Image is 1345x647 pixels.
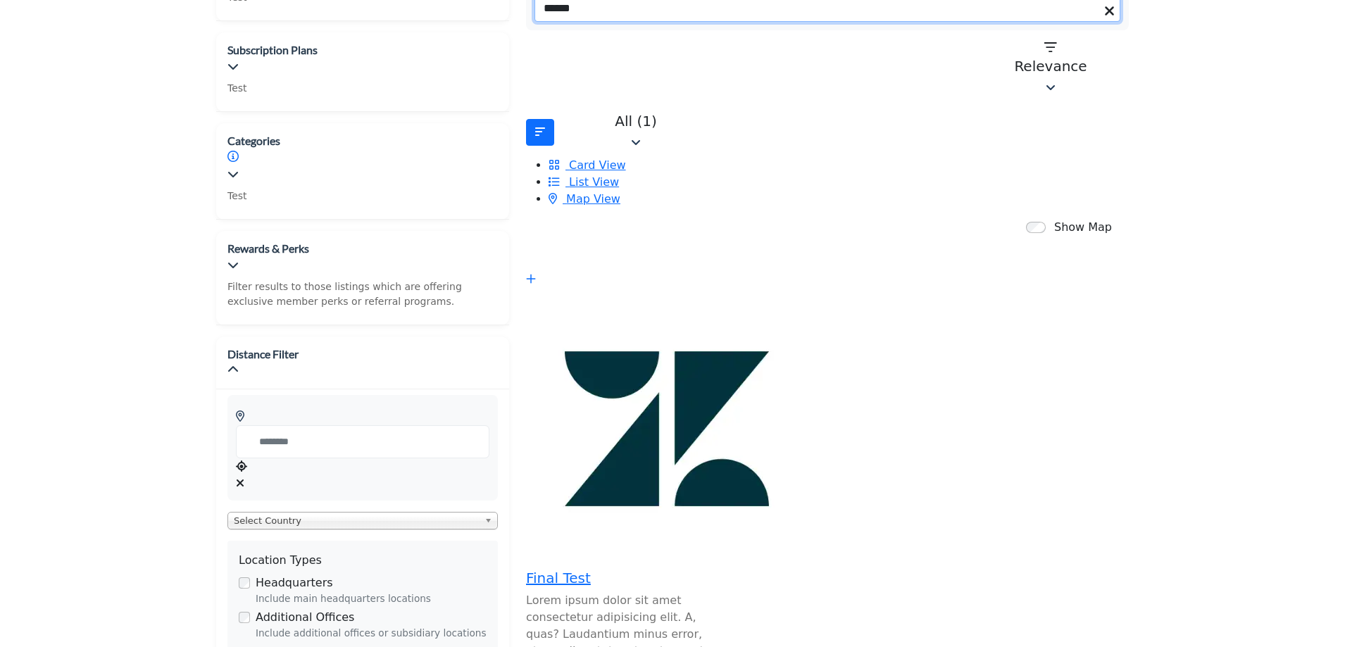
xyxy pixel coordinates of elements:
p: Test [227,189,280,203]
div: Choose your current location [236,458,489,475]
div: Location Types [239,552,487,569]
p: All (1) [567,113,705,130]
div: Click to view information [227,149,280,165]
h2: Categories [227,133,280,149]
a: Add To List [526,272,536,286]
li: Card View [549,157,1129,174]
span: Map View [566,192,620,206]
span: List View [569,175,619,189]
div: Include main headquarters locations [256,591,487,605]
label: Headquarters [256,574,333,591]
a: View Card [549,158,626,172]
li: Map View [549,191,1129,208]
button: Relevance [972,36,1129,102]
div: Clear search location [236,475,489,492]
button: All (1) [558,108,714,157]
input: Search Location [236,425,489,458]
p: Test [227,81,318,96]
img: Final Test [526,288,808,570]
li: List View [549,174,1129,191]
div: Include additional offices or subsidiary locations [256,626,487,640]
a: Open Listing in new tab [526,422,808,435]
label: Additional Offices [256,609,354,626]
p: Filter results to those listings which are offering exclusive member perks or referral programs. [227,279,498,309]
h2: Subscription Plans [227,42,318,58]
h2: Rewards & Perks [227,241,498,256]
button: Filter categories [526,119,554,146]
label: Show Map [1054,219,1112,236]
p: Relevance [982,58,1120,75]
h2: Distance Filter [227,346,299,362]
a: View List [549,175,619,189]
a: Map View [549,192,620,206]
span: Card View [569,158,625,172]
span: Select Country [234,513,479,529]
a: Information about Categories [227,150,239,163]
